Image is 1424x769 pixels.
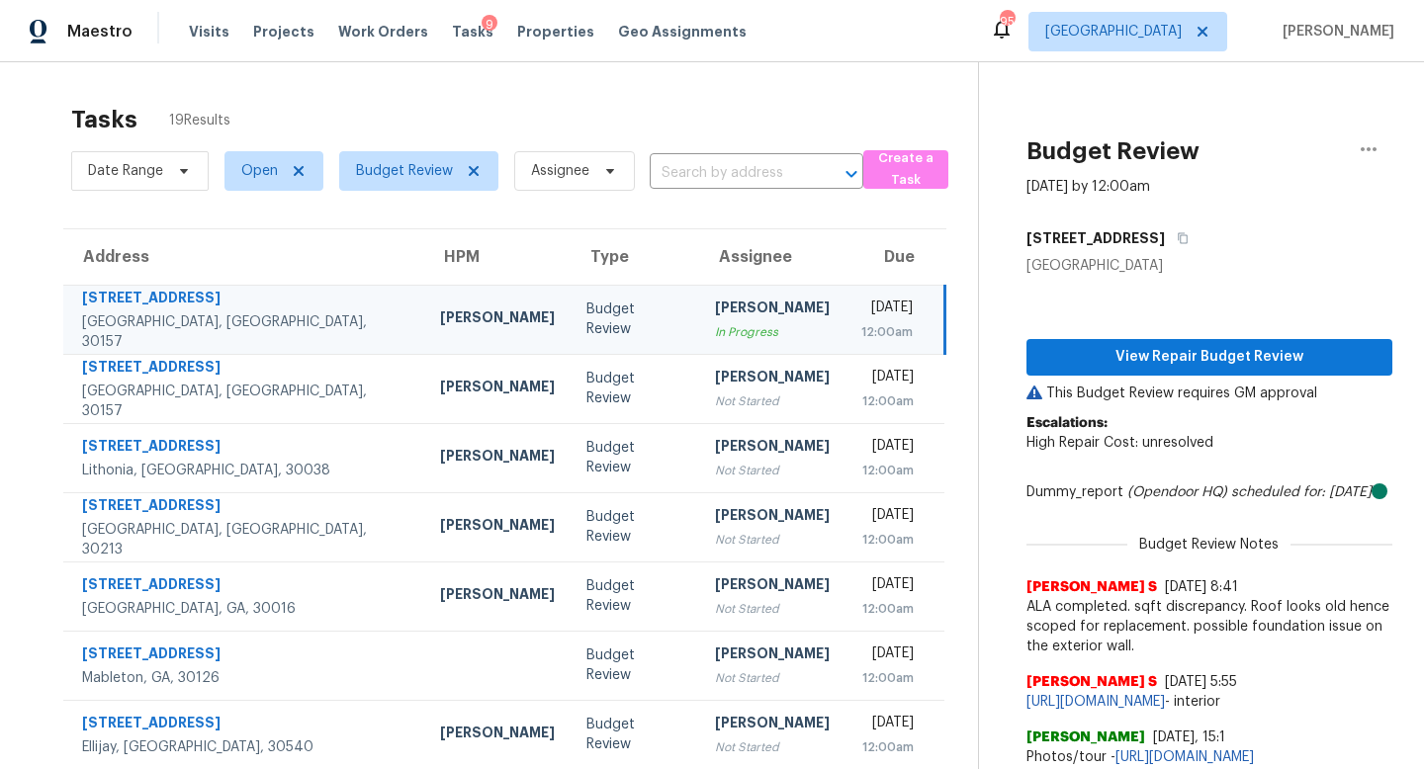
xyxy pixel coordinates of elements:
[82,668,408,688] div: Mableton, GA, 30126
[699,229,845,285] th: Assignee
[618,22,747,42] span: Geo Assignments
[861,367,915,391] div: [DATE]
[1275,22,1394,42] span: [PERSON_NAME]
[452,25,493,39] span: Tasks
[1153,730,1225,744] span: [DATE], 15:1
[586,715,682,754] div: Budget Review
[571,229,698,285] th: Type
[861,436,915,461] div: [DATE]
[861,530,915,550] div: 12:00am
[1026,727,1145,747] span: [PERSON_NAME]
[1127,535,1290,555] span: Budget Review Notes
[715,737,830,757] div: Not Started
[1026,416,1108,430] b: Escalations:
[586,507,682,547] div: Budget Review
[1000,12,1014,32] div: 95
[715,461,830,480] div: Not Started
[861,574,915,599] div: [DATE]
[338,22,428,42] span: Work Orders
[1231,485,1372,499] i: scheduled for: [DATE]
[715,713,830,737] div: [PERSON_NAME]
[1045,22,1182,42] span: [GEOGRAPHIC_DATA]
[715,505,830,530] div: [PERSON_NAME]
[253,22,314,42] span: Projects
[440,446,555,470] div: [PERSON_NAME]
[88,161,163,181] span: Date Range
[1026,597,1392,656] span: ALA completed. sqft discrepancy. Roof looks old hence scoped for replacement. possible foundation...
[1026,228,1165,248] h5: [STREET_ADDRESS]
[861,668,915,688] div: 12:00am
[715,436,830,461] div: [PERSON_NAME]
[715,643,830,668] div: [PERSON_NAME]
[1026,256,1392,276] div: [GEOGRAPHIC_DATA]
[82,461,408,480] div: Lithonia, [GEOGRAPHIC_DATA], 30038
[715,574,830,599] div: [PERSON_NAME]
[715,367,830,391] div: [PERSON_NAME]
[82,643,408,668] div: [STREET_ADDRESS]
[1026,177,1150,197] div: [DATE] by 12:00am
[1115,750,1254,764] a: [URL][DOMAIN_NAME]
[715,298,830,322] div: [PERSON_NAME]
[440,377,555,401] div: [PERSON_NAME]
[356,161,453,181] span: Budget Review
[650,158,808,189] input: Search by address
[1026,672,1157,692] span: [PERSON_NAME] S
[82,312,408,352] div: [GEOGRAPHIC_DATA], [GEOGRAPHIC_DATA], 30157
[863,150,948,189] button: Create a Task
[715,530,830,550] div: Not Started
[82,436,408,461] div: [STREET_ADDRESS]
[586,299,682,339] div: Budget Review
[861,461,915,480] div: 12:00am
[440,723,555,747] div: [PERSON_NAME]
[715,391,830,411] div: Not Started
[1026,384,1392,403] p: This Budget Review requires GM approval
[63,229,424,285] th: Address
[1042,345,1377,370] span: View Repair Budget Review
[861,737,915,757] div: 12:00am
[82,357,408,382] div: [STREET_ADDRESS]
[82,574,408,599] div: [STREET_ADDRESS]
[440,584,555,609] div: [PERSON_NAME]
[82,599,408,619] div: [GEOGRAPHIC_DATA], GA, 30016
[482,15,497,35] div: 9
[424,229,571,285] th: HPM
[1026,577,1157,597] span: [PERSON_NAME] S
[1026,482,1392,502] div: Dummy_report
[1026,695,1165,709] a: [URL][DOMAIN_NAME]
[861,505,915,530] div: [DATE]
[1165,220,1192,256] button: Copy Address
[586,576,682,616] div: Budget Review
[861,713,915,737] div: [DATE]
[1026,141,1200,161] h2: Budget Review
[82,495,408,520] div: [STREET_ADDRESS]
[82,737,408,757] div: Ellijay, [GEOGRAPHIC_DATA], 30540
[586,369,682,408] div: Budget Review
[169,111,230,130] span: 19 Results
[67,22,133,42] span: Maestro
[1026,692,1392,712] span: - interior
[586,645,682,685] div: Budget Review
[1026,436,1213,450] span: High Repair Cost: unresolved
[861,322,913,342] div: 12:00am
[440,307,555,332] div: [PERSON_NAME]
[82,520,408,559] div: [GEOGRAPHIC_DATA], [GEOGRAPHIC_DATA], 30213
[189,22,229,42] span: Visits
[1026,747,1392,767] span: Photos/tour -
[845,229,945,285] th: Due
[71,110,137,129] h2: Tasks
[715,599,830,619] div: Not Started
[82,288,408,312] div: [STREET_ADDRESS]
[82,713,408,737] div: [STREET_ADDRESS]
[861,298,913,322] div: [DATE]
[82,382,408,421] div: [GEOGRAPHIC_DATA], [GEOGRAPHIC_DATA], 30157
[1165,580,1238,594] span: [DATE] 8:41
[715,322,830,342] div: In Progress
[861,599,915,619] div: 12:00am
[517,22,594,42] span: Properties
[440,515,555,540] div: [PERSON_NAME]
[1026,339,1392,376] button: View Repair Budget Review
[241,161,278,181] span: Open
[531,161,589,181] span: Assignee
[861,643,915,668] div: [DATE]
[586,438,682,477] div: Budget Review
